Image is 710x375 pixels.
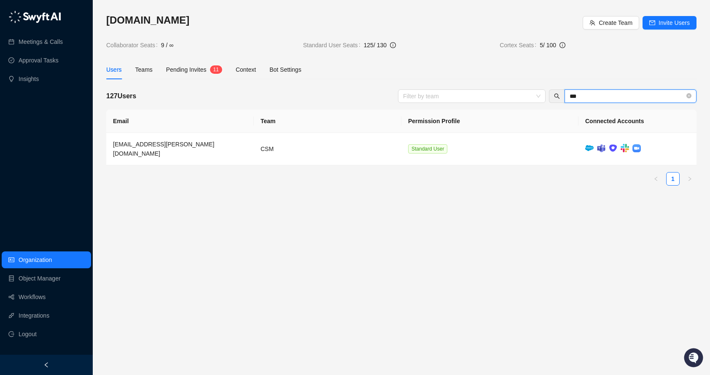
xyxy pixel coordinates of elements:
[19,251,52,268] a: Organization
[659,18,690,27] span: Invite Users
[269,65,301,74] div: Bot Settings
[649,172,663,186] button: left
[106,13,583,27] h3: [DOMAIN_NAME]
[43,362,49,368] span: left
[19,33,63,50] a: Meetings & Calls
[654,176,659,181] span: left
[29,85,110,92] div: We're offline, we'll be back soon
[46,118,65,127] span: Status
[210,65,222,74] sup: 11
[59,138,102,145] a: Powered byPylon
[401,110,578,133] th: Permission Profile
[578,110,697,133] th: Connected Accounts
[583,16,639,30] button: Create Team
[559,42,565,48] span: info-circle
[364,42,387,49] span: 125 / 130
[643,16,697,30] button: Invite Users
[554,93,560,99] span: search
[8,47,153,61] h2: How can we help?
[666,172,680,186] li: 1
[649,172,663,186] li: Previous Page
[8,76,24,92] img: 5124521997842_fc6d7dfcefe973c2e489_88.png
[254,133,401,165] td: CSM
[84,139,102,145] span: Pylon
[35,115,68,130] a: 📶Status
[8,331,14,337] span: logout
[303,40,364,50] span: Standard User Seats
[8,11,61,23] img: logo-05li4sbe.png
[408,144,447,154] span: Standard User
[166,66,207,73] span: Pending Invites
[19,307,49,324] a: Integrations
[609,144,617,152] img: ix+ea6nV3o2uKgAAAABJRU5ErkJggg==
[213,67,216,73] span: 1
[19,289,46,305] a: Workflows
[621,144,629,152] img: slack-Cn3INd-T.png
[106,40,161,50] span: Collaborator Seats
[19,70,39,87] a: Insights
[683,172,697,186] button: right
[585,145,594,151] img: salesforce-ChMvK6Xa.png
[254,110,401,133] th: Team
[216,67,219,73] span: 1
[135,65,153,74] div: Teams
[236,65,256,74] div: Context
[686,93,691,98] span: close-circle
[8,119,15,126] div: 📚
[113,141,214,157] span: [EMAIL_ADDRESS][PERSON_NAME][DOMAIN_NAME]
[8,8,25,25] img: Swyft AI
[390,42,396,48] span: info-circle
[649,20,655,26] span: mail
[29,76,138,85] div: Start new chat
[8,34,153,47] p: Welcome 👋
[540,42,556,49] span: 5 / 100
[19,270,61,287] a: Object Manager
[683,347,706,370] iframe: Open customer support
[143,79,153,89] button: Start new chat
[599,18,632,27] span: Create Team
[106,110,254,133] th: Email
[589,20,595,26] span: team
[632,144,641,153] img: zoom-DkfWWZB2.png
[19,52,59,69] a: Approval Tasks
[106,65,122,74] div: Users
[19,326,37,343] span: Logout
[687,176,692,181] span: right
[683,172,697,186] li: Next Page
[106,91,136,101] h5: 127 Users
[17,118,31,127] span: Docs
[500,40,540,50] span: Cortex Seats
[38,119,45,126] div: 📶
[161,40,173,50] span: 9 / ∞
[686,92,691,100] span: close-circle
[5,115,35,130] a: 📚Docs
[667,173,679,185] a: 1
[597,144,605,152] img: microsoft-teams-BZ5xE2bQ.png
